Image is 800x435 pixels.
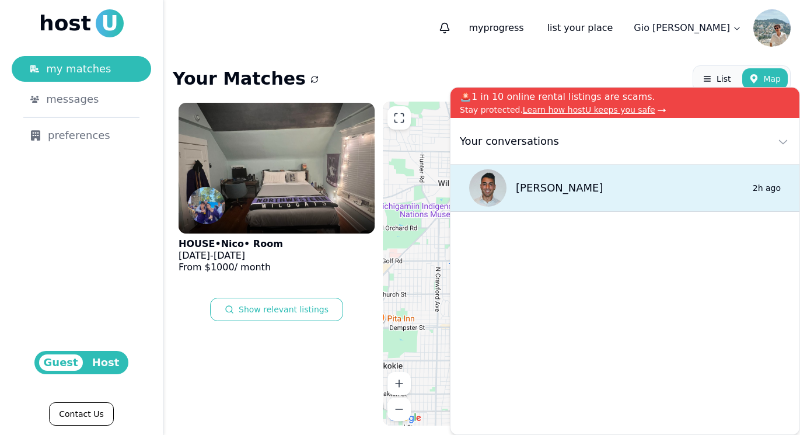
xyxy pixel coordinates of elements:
[696,68,738,89] button: List
[88,354,124,371] span: Host
[214,250,245,261] span: [DATE]
[188,187,225,224] img: Nico Biabani avatar
[30,127,132,144] div: preferences
[173,68,306,89] h1: Your Matches
[39,12,91,35] span: host
[96,9,124,37] span: U
[12,56,151,82] a: my matches
[634,21,730,35] p: Gio [PERSON_NAME]
[516,180,603,196] p: [PERSON_NAME]
[455,133,559,149] div: Your conversations
[49,402,113,426] a: Contact Us
[179,250,283,262] p: -
[742,68,788,89] button: Map
[743,182,781,194] div: 2h ago
[753,9,791,47] img: Gio Cacciato avatar
[763,73,781,85] span: Map
[179,103,375,234] img: HOUSE
[387,372,411,395] button: Zoom in
[460,104,790,116] p: Stay protected.
[46,61,111,77] span: my matches
[523,105,655,114] span: Learn how hostU keeps you safe
[12,123,151,148] a: preferences
[469,22,484,33] span: my
[179,250,210,261] span: [DATE]
[46,91,99,107] span: messages
[39,9,124,37] a: hostU
[460,90,790,104] p: 🚨1 in 10 online rental listings are scams.
[173,97,380,284] a: HOUSENico Biabani avatarHOUSE•Nico• Room[DATE]-[DATE]From $1000/ month
[538,16,623,40] a: list your place
[469,169,506,207] img: Andrea De Arcangelis avatar
[717,73,731,85] span: List
[387,106,411,130] button: Enter fullscreen
[210,298,343,321] button: Show relevant listings
[627,16,749,40] a: Gio [PERSON_NAME]
[179,262,283,273] p: From $ 1000 / month
[387,398,411,421] button: Zoom out
[386,410,424,426] a: Open this area in Google Maps (opens a new window)
[12,86,151,112] a: messages
[386,410,424,426] img: Google
[460,16,533,40] p: progress
[39,354,83,371] span: Guest
[179,238,283,250] p: HOUSE • Nico • Room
